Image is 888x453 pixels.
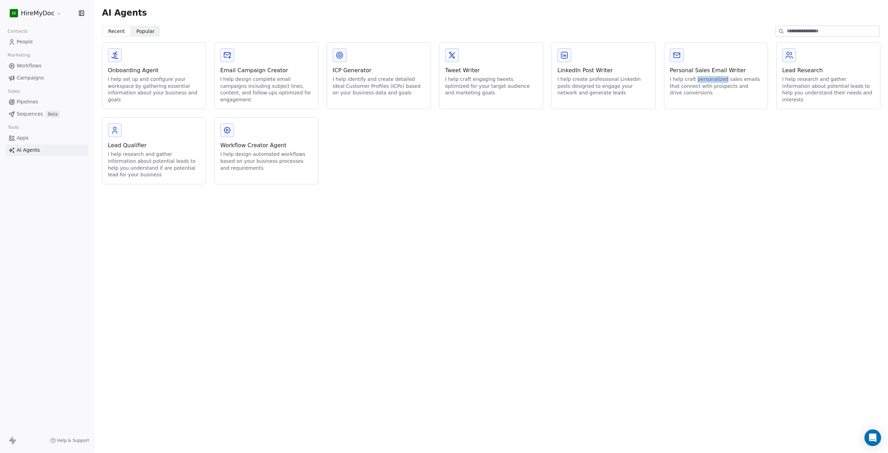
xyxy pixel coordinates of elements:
a: Help & Support [50,438,89,443]
a: AI Agents [6,144,88,156]
span: AI Agents [102,8,147,18]
div: LinkedIn Post Writer [557,66,650,75]
span: People [17,38,33,45]
div: I help design complete email campaigns including subject lines, content, and follow-ups optimized... [220,76,313,103]
div: Onboarding Agent [108,66,200,75]
div: Tweet Writer [445,66,537,75]
div: Workflow Creator Agent [220,141,313,150]
div: I help craft personalized sales emails that connect with prospects and drive conversions [670,76,762,97]
span: Popular [136,28,155,35]
a: Campaigns [6,72,88,84]
div: ICP Generator [333,66,425,75]
span: Beta [46,111,60,118]
div: I help research and gather information about potential leads to help you understand their needs a... [782,76,874,103]
div: I help craft engaging tweets optimized for your target audience and marketing goals [445,76,537,97]
a: Pipelines [6,96,88,108]
span: Sales [5,86,23,97]
span: Marketing [5,50,33,60]
button: HHireMyDoc [8,7,63,19]
span: AI Agents [17,146,40,154]
div: Email Campaign Creator [220,66,313,75]
span: H [12,10,16,17]
span: HireMyDoc [21,9,54,18]
div: Open Intercom Messenger [864,429,881,446]
div: I help create professional LinkedIn posts designed to engage your network and generate leads [557,76,650,97]
span: Pipelines [17,98,38,106]
div: I help design automated workflows based on your business processes and requirements [220,151,313,171]
a: Workflows [6,60,88,72]
span: Contacts [5,26,31,36]
div: I help research and gather information about potential leads to help you understand if are potent... [108,151,200,178]
span: Help & Support [57,438,89,443]
span: Campaigns [17,74,44,82]
span: Tools [5,122,22,133]
div: Personal Sales Email Writer [670,66,762,75]
div: I help set up and configure your workspace by gathering essential information about your business... [108,76,200,103]
div: Lead Research [782,66,874,75]
a: Apps [6,132,88,144]
a: People [6,36,88,48]
a: SequencesBeta [6,108,88,120]
span: Sequences [17,110,43,118]
div: I help identify and create detailed Ideal Customer Profiles (ICPs) based on your business data an... [333,76,425,97]
span: Workflows [17,62,42,69]
div: Lead Qualifier [108,141,200,150]
span: Apps [17,134,29,142]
